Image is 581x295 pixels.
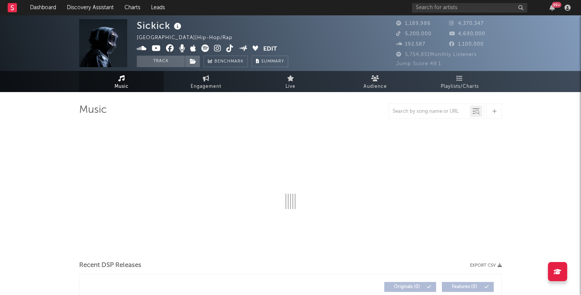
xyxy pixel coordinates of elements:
span: 5,200,000 [396,31,432,36]
a: Music [79,71,164,92]
span: Engagement [191,82,221,91]
a: Engagement [164,71,248,92]
input: Search by song name or URL [389,109,470,115]
a: Audience [333,71,417,92]
span: Playlists/Charts [441,82,479,91]
button: Edit [263,44,277,54]
div: 99 + [552,2,561,8]
div: Sickick [137,19,183,32]
span: 4,690,000 [449,31,485,36]
a: Benchmark [204,56,248,67]
span: Features ( 0 ) [447,285,482,289]
span: Music [115,82,129,91]
div: [GEOGRAPHIC_DATA] | Hip-Hop/Rap [137,33,241,43]
span: Jump Score: 49.1 [396,61,441,66]
button: Features(0) [442,282,494,292]
button: Track [137,56,185,67]
button: Summary [252,56,288,67]
span: 1,189,986 [396,21,431,26]
span: 5,754,851 Monthly Listeners [396,52,477,57]
span: Live [286,82,295,91]
input: Search for artists [412,3,527,13]
span: 4,370,347 [449,21,484,26]
a: Playlists/Charts [417,71,502,92]
a: Live [248,71,333,92]
button: Export CSV [470,263,502,268]
button: 99+ [549,5,555,11]
span: 1,100,000 [449,42,484,47]
span: Audience [364,82,387,91]
span: Benchmark [214,57,244,66]
button: Originals(0) [384,282,436,292]
span: Originals ( 0 ) [389,285,425,289]
span: Recent DSP Releases [79,261,141,270]
span: Summary [261,59,284,64]
span: 192,587 [396,42,425,47]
